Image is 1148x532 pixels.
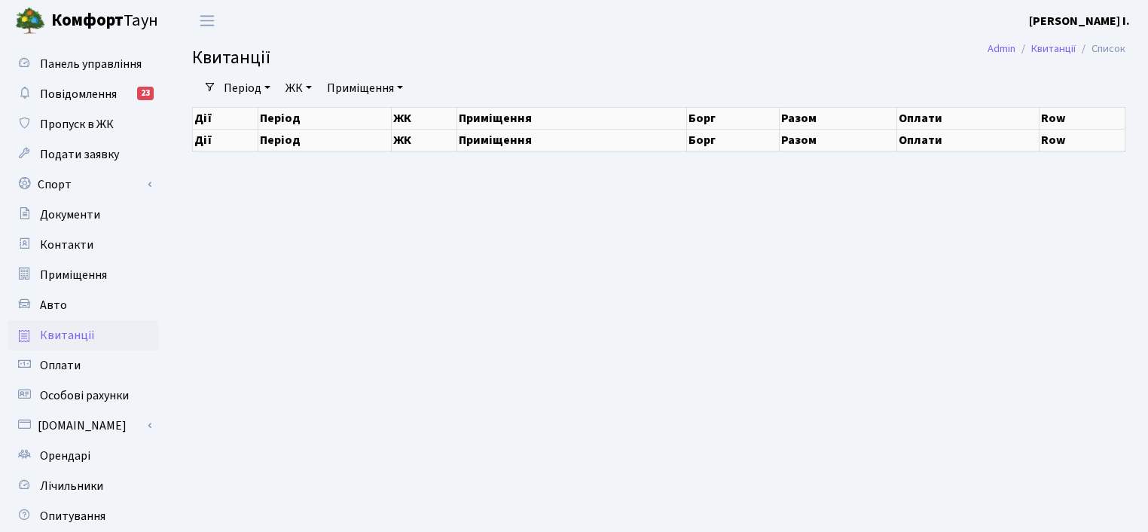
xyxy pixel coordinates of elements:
a: ЖК [279,75,318,101]
th: ЖК [391,129,456,151]
a: Авто [8,290,158,320]
th: Оплати [897,129,1040,151]
th: Приміщення [456,129,687,151]
a: Контакти [8,230,158,260]
a: Подати заявку [8,139,158,170]
a: Опитування [8,501,158,531]
th: Борг [687,129,780,151]
a: Повідомлення23 [8,79,158,109]
a: Панель управління [8,49,158,79]
th: Оплати [897,107,1040,129]
a: Особові рахунки [8,381,158,411]
th: Дії [193,107,258,129]
th: Разом [780,129,897,151]
span: Повідомлення [40,86,117,102]
span: Квитанції [192,44,270,71]
li: Список [1076,41,1125,57]
span: Авто [40,297,67,313]
th: Дії [193,129,258,151]
a: Приміщення [321,75,409,101]
a: Пропуск в ЖК [8,109,158,139]
a: [DOMAIN_NAME] [8,411,158,441]
th: ЖК [391,107,456,129]
a: Лічильники [8,471,158,501]
th: Разом [780,107,897,129]
a: Квитанції [8,320,158,350]
span: Квитанції [40,327,95,344]
span: Таун [51,8,158,34]
span: Документи [40,206,100,223]
a: [PERSON_NAME] І. [1029,12,1130,30]
span: Приміщення [40,267,107,283]
a: Документи [8,200,158,230]
th: Борг [687,107,780,129]
th: Період [258,129,391,151]
span: Лічильники [40,478,103,494]
a: Спорт [8,170,158,200]
span: Орендарі [40,448,90,464]
a: Admin [988,41,1015,57]
span: Контакти [40,237,93,253]
b: Комфорт [51,8,124,32]
a: Орендарі [8,441,158,471]
a: Квитанції [1031,41,1076,57]
span: Оплати [40,357,81,374]
th: Період [258,107,391,129]
div: 23 [137,87,154,100]
nav: breadcrumb [965,33,1148,65]
a: Приміщення [8,260,158,290]
button: Переключити навігацію [188,8,226,33]
img: logo.png [15,6,45,36]
span: Подати заявку [40,146,119,163]
span: Опитування [40,508,105,524]
span: Пропуск в ЖК [40,116,114,133]
th: Row [1040,107,1125,129]
th: Row [1040,129,1125,151]
a: Період [218,75,276,101]
span: Панель управління [40,56,142,72]
span: Особові рахунки [40,387,129,404]
th: Приміщення [456,107,687,129]
b: [PERSON_NAME] І. [1029,13,1130,29]
a: Оплати [8,350,158,381]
